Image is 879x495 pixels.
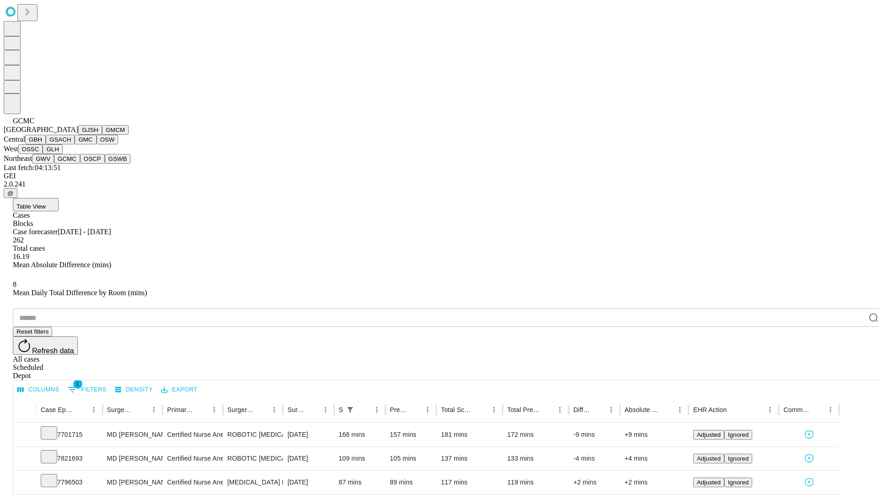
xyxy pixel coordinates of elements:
[288,406,305,413] div: Surgery Date
[339,447,381,470] div: 109 mins
[4,172,875,180] div: GEI
[624,423,684,446] div: +9 mins
[344,403,357,416] div: 1 active filter
[573,406,591,413] div: Difference
[107,423,158,446] div: MD [PERSON_NAME] [PERSON_NAME] Md
[13,117,34,125] span: GCMC
[18,475,32,491] button: Expand
[13,289,147,297] span: Mean Daily Total Difference by Room (mins)
[727,403,740,416] button: Sort
[107,406,134,413] div: Surgeon Name
[553,403,566,416] button: Menu
[339,471,381,494] div: 87 mins
[573,471,615,494] div: +2 mins
[441,447,498,470] div: 137 mins
[97,135,119,144] button: OSW
[80,154,105,164] button: OSCP
[13,336,78,355] button: Refresh data
[693,430,724,440] button: Adjusted
[113,383,155,397] button: Density
[43,144,62,154] button: GLH
[13,228,58,236] span: Case forecaster
[728,455,749,462] span: Ignored
[811,403,824,416] button: Sort
[339,406,343,413] div: Scheduled In Room Duration
[764,403,776,416] button: Menu
[87,403,100,416] button: Menu
[592,403,605,416] button: Sort
[4,145,18,153] span: West
[147,403,160,416] button: Menu
[228,423,278,446] div: ROBOTIC [MEDICAL_DATA] REPAIR [MEDICAL_DATA] INITIAL (BILATERAL)
[105,154,131,164] button: GSWB
[488,403,500,416] button: Menu
[507,447,564,470] div: 133 mins
[288,423,330,446] div: [DATE]
[306,403,319,416] button: Sort
[167,447,218,470] div: Certified Nurse Anesthetist
[390,447,432,470] div: 105 mins
[728,431,749,438] span: Ignored
[693,454,724,463] button: Adjusted
[41,406,74,413] div: Case Epic Id
[159,383,200,397] button: Export
[18,144,43,154] button: OSSC
[15,383,62,397] button: Select columns
[25,135,46,144] button: GBH
[4,180,875,188] div: 2.0.241
[75,135,96,144] button: GMC
[195,403,208,416] button: Sort
[41,423,98,446] div: 7701715
[390,423,432,446] div: 157 mins
[573,423,615,446] div: -9 mins
[107,447,158,470] div: MD [PERSON_NAME] [PERSON_NAME] Md
[475,403,488,416] button: Sort
[13,236,24,244] span: 262
[390,406,408,413] div: Predicted In Room Duration
[724,430,752,440] button: Ignored
[167,423,218,446] div: Certified Nurse Anesthetist
[102,125,129,135] button: GMCM
[41,471,98,494] div: 7796503
[7,190,14,197] span: @
[18,451,32,467] button: Expand
[724,478,752,487] button: Ignored
[32,154,54,164] button: GWV
[507,471,564,494] div: 119 mins
[370,403,383,416] button: Menu
[724,454,752,463] button: Ignored
[13,327,52,336] button: Reset filters
[13,280,16,288] span: 8
[339,423,381,446] div: 166 mins
[661,403,673,416] button: Sort
[41,447,98,470] div: 7821693
[541,403,553,416] button: Sort
[4,135,25,143] span: Central
[228,406,254,413] div: Surgery Name
[624,447,684,470] div: +4 mins
[228,471,278,494] div: [MEDICAL_DATA] PARTIAL
[697,479,721,486] span: Adjusted
[288,471,330,494] div: [DATE]
[605,403,618,416] button: Menu
[390,471,432,494] div: 89 mins
[32,347,74,355] span: Refresh data
[4,188,17,198] button: @
[54,154,80,164] button: GCMC
[58,228,111,236] span: [DATE] - [DATE]
[358,403,370,416] button: Sort
[673,403,686,416] button: Menu
[46,135,75,144] button: GSACH
[13,261,111,269] span: Mean Absolute Difference (mins)
[167,406,194,413] div: Primary Service
[697,431,721,438] span: Adjusted
[697,455,721,462] span: Adjusted
[16,203,46,210] span: Table View
[573,447,615,470] div: -4 mins
[107,471,158,494] div: MD [PERSON_NAME] [PERSON_NAME] Md
[441,471,498,494] div: 117 mins
[4,154,32,162] span: Northeast
[624,471,684,494] div: +2 mins
[255,403,268,416] button: Sort
[344,403,357,416] button: Show filters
